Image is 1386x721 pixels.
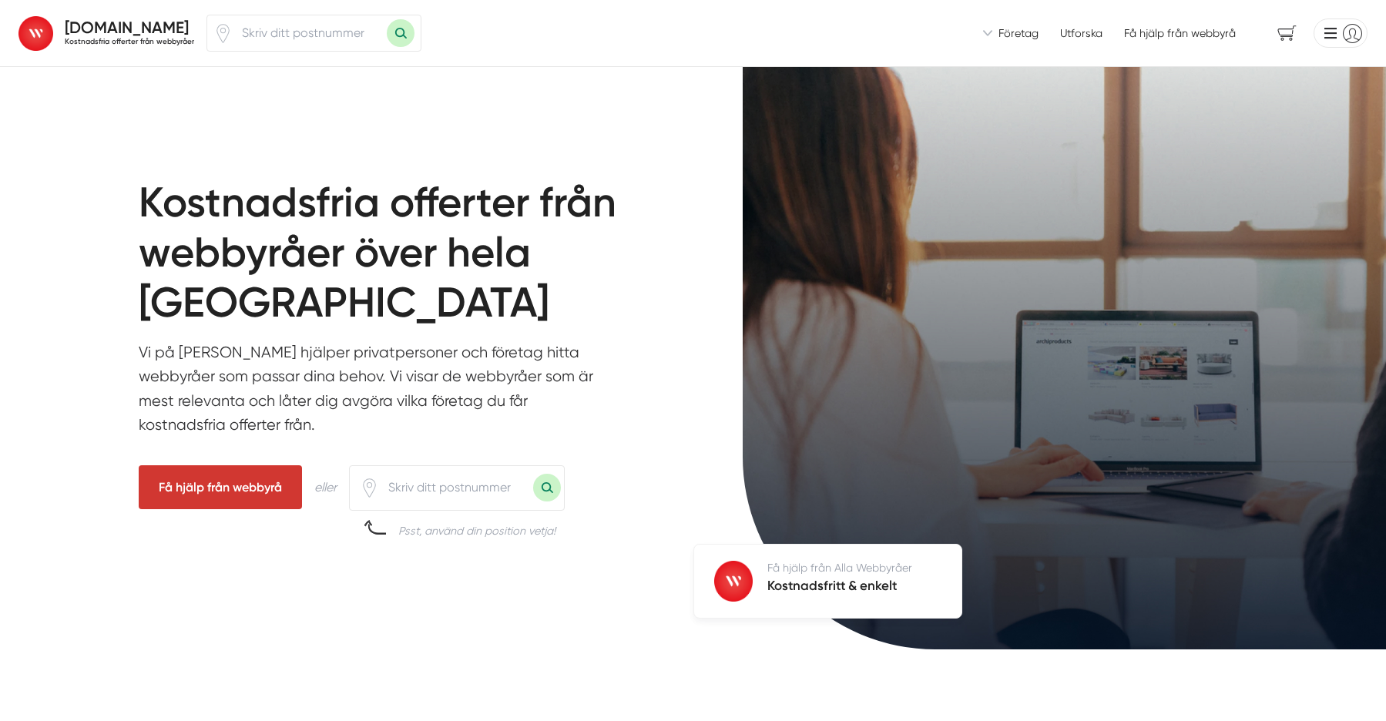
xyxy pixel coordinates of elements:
[213,24,233,43] svg: Pin / Karta
[379,470,533,505] input: Skriv ditt postnummer
[767,562,912,574] span: Få hjälp från Alla Webbyråer
[360,478,379,498] svg: Pin / Karta
[360,478,379,498] span: Klicka för att använda din position.
[1060,25,1102,41] a: Utforska
[533,474,561,501] button: Sök med postnummer
[1124,25,1236,41] span: Få hjälp från webbyrå
[1267,20,1307,47] span: navigation-cart
[139,178,656,340] h1: Kostnadsfria offerter från webbyråer över hela [GEOGRAPHIC_DATA]
[139,465,302,509] span: Få hjälp från webbyrå
[18,12,194,54] a: Alla Webbyråer [DOMAIN_NAME] Kostnadsfria offerter från webbyråer
[233,15,387,51] input: Skriv ditt postnummer
[65,18,189,37] strong: [DOMAIN_NAME]
[139,340,605,445] p: Vi på [PERSON_NAME] hjälper privatpersoner och företag hitta webbyråer som passar dina behov. Vi ...
[767,575,912,599] h5: Kostnadsfritt & enkelt
[714,561,753,602] img: Kostnadsfritt & enkelt logotyp
[314,478,337,497] div: eller
[398,523,555,538] div: Psst, använd din position vetja!
[213,24,233,43] span: Klicka för att använda din position.
[387,19,414,47] button: Sök med postnummer
[65,36,194,46] h2: Kostnadsfria offerter från webbyråer
[18,16,53,51] img: Alla Webbyråer
[998,25,1039,41] span: Företag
